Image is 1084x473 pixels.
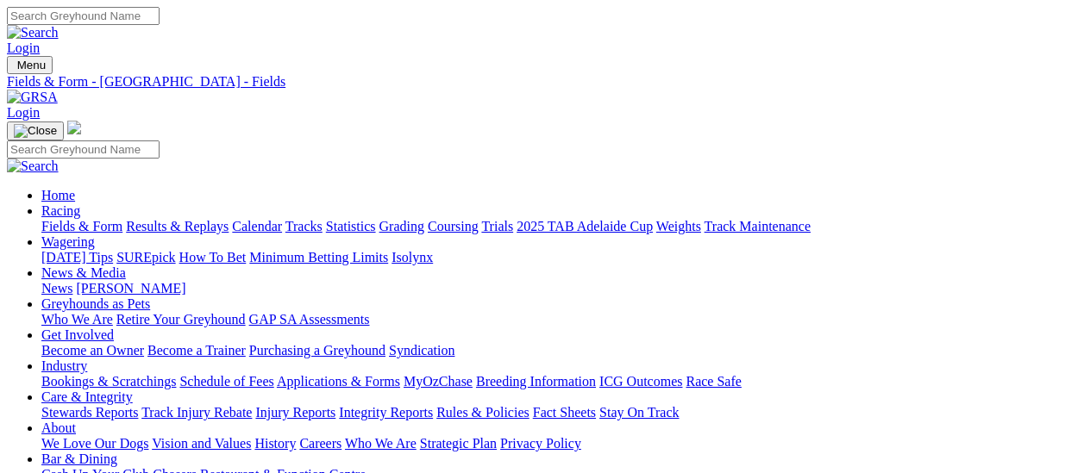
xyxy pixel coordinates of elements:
a: Stay On Track [599,405,679,420]
img: Search [7,159,59,174]
a: Home [41,188,75,202]
a: Purchasing a Greyhound [249,343,385,358]
button: Toggle navigation [7,121,64,140]
div: News & Media [41,281,1077,296]
a: Applications & Forms [277,374,400,389]
a: [DATE] Tips [41,250,113,265]
a: Racing [41,203,80,218]
a: About [41,420,76,435]
a: Injury Reports [255,405,335,420]
a: Track Maintenance [705,219,811,233]
a: News [41,281,72,296]
div: Get Involved [41,343,1077,358]
img: GRSA [7,90,58,105]
a: Weights [656,219,701,233]
a: Greyhounds as Pets [41,296,150,311]
img: logo-grsa-white.png [67,121,81,134]
a: Vision and Values [152,436,251,451]
a: Login [7,40,40,55]
a: Strategic Plan [420,436,497,451]
div: Wagering [41,250,1077,265]
a: Industry [41,358,87,373]
div: Racing [41,219,1077,234]
a: History [254,436,296,451]
a: Breeding Information [476,374,596,389]
a: Bookings & Scratchings [41,374,176,389]
a: Care & Integrity [41,389,133,404]
a: News & Media [41,265,126,280]
a: Retire Your Greyhound [116,312,246,327]
a: Fields & Form [41,219,122,233]
a: Grading [379,219,424,233]
a: Privacy Policy [500,436,581,451]
input: Search [7,140,160,159]
img: Search [7,25,59,40]
a: Careers [299,436,341,451]
div: About [41,436,1077,451]
a: 2025 TAB Adelaide Cup [517,219,653,233]
a: Who We Are [41,312,113,327]
a: Wagering [41,234,95,249]
a: Minimum Betting Limits [249,250,388,265]
a: Get Involved [41,327,114,342]
a: Bar & Dining [41,451,117,466]
div: Greyhounds as Pets [41,312,1077,327]
a: Fact Sheets [533,405,596,420]
input: Search [7,7,160,25]
a: Calendar [232,219,282,233]
a: Coursing [428,219,479,233]
a: Statistics [326,219,376,233]
a: Syndication [389,343,454,358]
button: Toggle navigation [7,56,53,74]
a: Stewards Reports [41,405,138,420]
a: We Love Our Dogs [41,436,148,451]
a: Tracks [285,219,323,233]
div: Care & Integrity [41,405,1077,420]
div: Industry [41,374,1077,389]
a: How To Bet [179,250,247,265]
a: Track Injury Rebate [141,405,252,420]
a: SUREpick [116,250,175,265]
img: Close [14,124,57,138]
a: Race Safe [686,374,741,389]
a: Schedule of Fees [179,374,273,389]
a: MyOzChase [404,374,473,389]
a: Trials [481,219,513,233]
a: GAP SA Assessments [249,312,370,327]
a: [PERSON_NAME] [76,281,185,296]
a: Become an Owner [41,343,144,358]
a: Rules & Policies [436,405,529,420]
a: Fields & Form - [GEOGRAPHIC_DATA] - Fields [7,74,1077,90]
a: Who We Are [345,436,417,451]
a: Results & Replays [126,219,229,233]
a: Isolynx [392,250,433,265]
span: Menu [17,59,46,72]
a: Become a Trainer [147,343,246,358]
a: ICG Outcomes [599,374,682,389]
a: Integrity Reports [339,405,433,420]
a: Login [7,105,40,120]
